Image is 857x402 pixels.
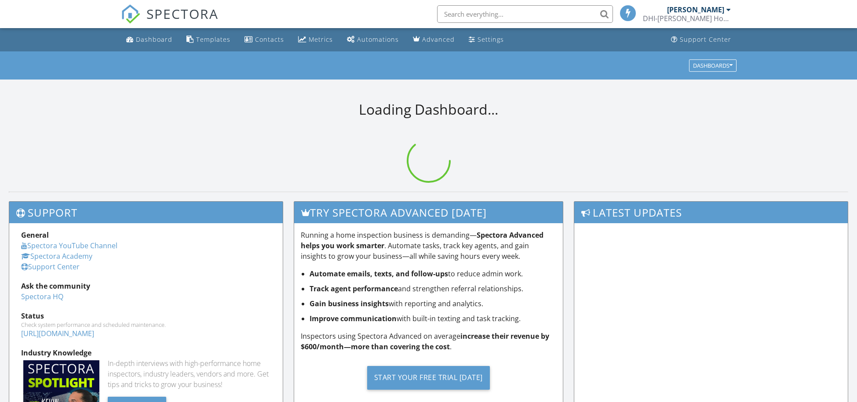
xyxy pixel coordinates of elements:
[21,311,271,321] div: Status
[183,32,234,48] a: Templates
[295,32,336,48] a: Metrics
[301,359,556,396] a: Start Your Free Trial [DATE]
[21,251,92,261] a: Spectora Academy
[437,5,613,23] input: Search everything...
[689,59,737,72] button: Dashboards
[196,35,230,43] div: Templates
[310,313,556,324] li: with built-in texting and task tracking.
[301,230,556,261] p: Running a home inspection business is demanding— . Automate tasks, track key agents, and gain ins...
[693,62,733,69] div: Dashboards
[310,299,389,308] strong: Gain business insights
[310,284,398,293] strong: Track agent performance
[121,4,140,24] img: The Best Home Inspection Software - Spectora
[146,4,219,23] span: SPECTORA
[309,35,333,43] div: Metrics
[310,314,397,323] strong: Improve communication
[136,35,172,43] div: Dashboard
[667,32,735,48] a: Support Center
[294,202,562,223] h3: Try spectora advanced [DATE]
[367,366,490,390] div: Start Your Free Trial [DATE]
[21,292,63,301] a: Spectora HQ
[574,202,848,223] h3: Latest Updates
[21,241,117,250] a: Spectora YouTube Channel
[21,230,49,240] strong: General
[301,331,549,351] strong: increase their revenue by $600/month—more than covering the cost
[667,5,724,14] div: [PERSON_NAME]
[478,35,504,43] div: Settings
[21,321,271,328] div: Check system performance and scheduled maintenance.
[301,230,543,250] strong: Spectora Advanced helps you work smarter
[465,32,507,48] a: Settings
[21,262,80,272] a: Support Center
[301,331,556,352] p: Inspectors using Spectora Advanced on average .
[310,268,556,279] li: to reduce admin work.
[357,35,399,43] div: Automations
[21,281,271,291] div: Ask the community
[343,32,402,48] a: Automations (Basic)
[21,348,271,358] div: Industry Knowledge
[680,35,731,43] div: Support Center
[310,298,556,309] li: with reporting and analytics.
[9,202,283,223] h3: Support
[310,269,448,279] strong: Automate emails, texts, and follow-ups
[21,329,94,338] a: [URL][DOMAIN_NAME]
[241,32,288,48] a: Contacts
[422,35,455,43] div: Advanced
[310,283,556,294] li: and strengthen referral relationships.
[123,32,176,48] a: Dashboard
[255,35,284,43] div: Contacts
[108,358,271,390] div: In-depth interviews with high-performance home inspectors, industry leaders, vendors and more. Ge...
[409,32,458,48] a: Advanced
[121,12,219,30] a: SPECTORA
[643,14,731,23] div: DHI-Davis Home Inspections, LLC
